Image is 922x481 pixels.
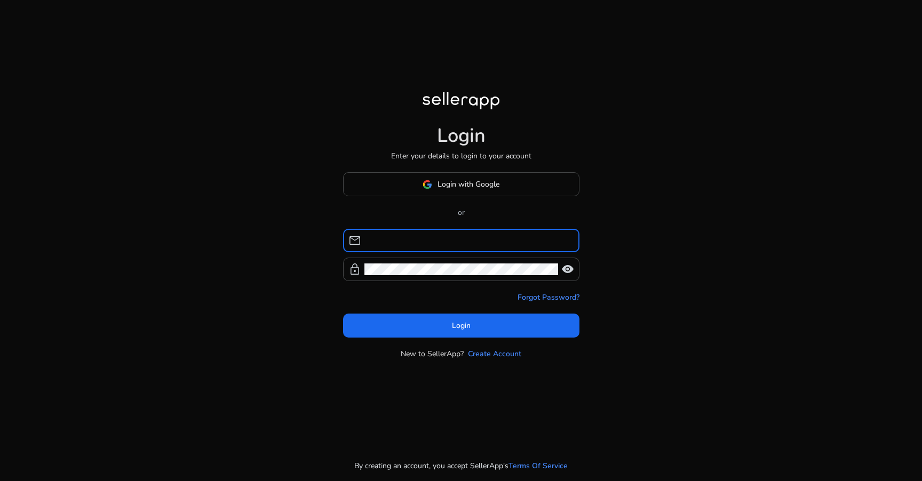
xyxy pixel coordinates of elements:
[391,150,531,162] p: Enter your details to login to your account
[508,460,568,471] a: Terms Of Service
[348,234,361,247] span: mail
[468,348,521,359] a: Create Account
[401,348,464,359] p: New to SellerApp?
[437,124,486,147] h1: Login
[561,263,574,276] span: visibility
[343,314,579,338] button: Login
[343,207,579,218] p: or
[438,179,499,190] span: Login with Google
[348,263,361,276] span: lock
[452,320,471,331] span: Login
[343,172,579,196] button: Login with Google
[518,292,579,303] a: Forgot Password?
[423,180,432,189] img: google-logo.svg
